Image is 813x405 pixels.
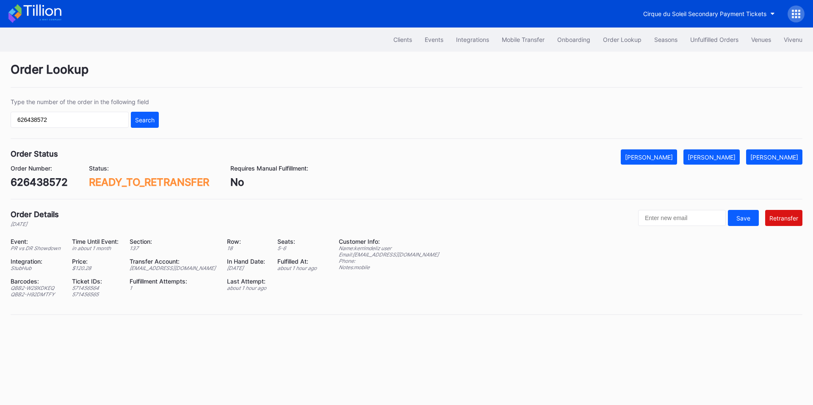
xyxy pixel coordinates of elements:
div: [PERSON_NAME] [625,154,673,161]
div: Order Lookup [603,36,642,43]
input: GT59662 [11,112,129,128]
button: [PERSON_NAME] [621,149,677,165]
div: 5 - 6 [277,245,318,251]
div: Time Until Event: [72,238,119,245]
button: Venues [745,32,777,47]
button: Events [418,32,450,47]
div: Section: [130,238,216,245]
button: Onboarding [551,32,597,47]
div: Name: kerrimdeliz user [339,245,439,251]
div: Notes: mobile [339,264,439,270]
div: [DATE] [11,221,59,227]
div: Cirque du Soleil Secondary Payment Tickets [643,10,766,17]
div: READY_TO_RETRANSFER [89,176,209,188]
div: in about 1 month [72,245,119,251]
div: 626438572 [11,176,68,188]
div: Order Details [11,210,59,219]
div: Event: [11,238,61,245]
button: Seasons [648,32,684,47]
div: Price: [72,258,119,265]
div: 137 [130,245,216,251]
div: Last Attempt: [227,278,267,285]
button: Cirque du Soleil Secondary Payment Tickets [637,6,781,22]
div: Row: [227,238,267,245]
div: Seasons [654,36,677,43]
div: Type the number of the order in the following field [11,98,159,105]
div: Search [135,116,155,124]
div: Order Status [11,149,58,158]
div: Venues [751,36,771,43]
button: [PERSON_NAME] [683,149,740,165]
div: 571456564 [72,285,119,291]
div: Requires Manual Fulfillment: [230,165,308,172]
button: Mobile Transfer [495,32,551,47]
div: Integration: [11,258,61,265]
div: Fulfilled At: [277,258,318,265]
div: QBB2-H92DMTFY [11,291,61,298]
div: about 1 hour ago [227,285,267,291]
button: [PERSON_NAME] [746,149,802,165]
div: Unfulfilled Orders [690,36,738,43]
div: Onboarding [557,36,590,43]
div: Fulfillment Attempts: [130,278,216,285]
div: Transfer Account: [130,258,216,265]
div: Seats: [277,238,318,245]
div: Save [736,215,750,222]
button: Retransfer [765,210,802,226]
div: Email: [EMAIL_ADDRESS][DOMAIN_NAME] [339,251,439,258]
div: about 1 hour ago [277,265,318,271]
button: Save [728,210,759,226]
div: Retransfer [769,215,798,222]
button: Clients [387,32,418,47]
div: In Hand Date: [227,258,267,265]
div: [PERSON_NAME] [750,154,798,161]
div: Status: [89,165,209,172]
div: [DATE] [227,265,267,271]
div: Vivenu [784,36,802,43]
div: Order Number: [11,165,68,172]
div: Customer Info: [339,238,439,245]
div: Events [425,36,443,43]
button: Order Lookup [597,32,648,47]
button: Unfulfilled Orders [684,32,745,47]
div: Clients [393,36,412,43]
div: [EMAIL_ADDRESS][DOMAIN_NAME] [130,265,216,271]
div: Order Lookup [11,62,802,88]
div: 571456565 [72,291,119,298]
div: Mobile Transfer [502,36,545,43]
div: 18 [227,245,267,251]
input: Enter new email [638,210,726,226]
div: [PERSON_NAME] [688,154,736,161]
div: $ 120.28 [72,265,119,271]
button: Vivenu [777,32,809,47]
div: 1 [130,285,216,291]
div: PR vs DR Showdown [11,245,61,251]
div: StubHub [11,265,61,271]
div: QBB2-W29XDKEQ [11,285,61,291]
div: Ticket IDs: [72,278,119,285]
div: No [230,176,308,188]
button: Search [131,112,159,128]
div: Phone: [339,258,439,264]
div: Barcodes: [11,278,61,285]
button: Integrations [450,32,495,47]
div: Integrations [456,36,489,43]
